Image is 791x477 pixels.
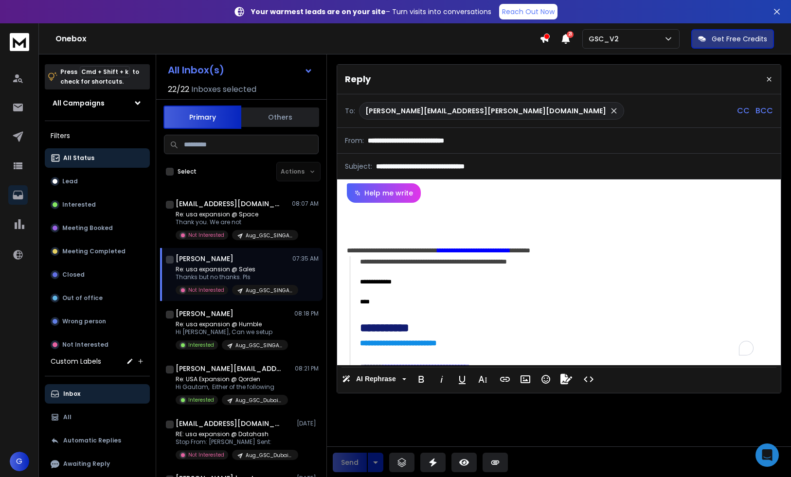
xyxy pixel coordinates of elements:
[176,320,288,328] p: Re: usa expansion @ Humble
[755,443,779,467] div: Open Intercom Messenger
[176,218,292,226] p: Thank you. We are not
[176,328,288,336] p: Hi [PERSON_NAME], Can we setup
[567,31,574,38] span: 21
[557,370,575,389] button: Signature
[63,413,72,421] p: All
[345,72,371,86] p: Reply
[53,98,105,108] h1: All Campaigns
[246,287,292,294] p: Aug_GSC_SINGAPORE_1-50_CEO_B2B
[45,431,150,450] button: Automatic Replies
[295,365,319,372] p: 08:21 PM
[60,67,139,87] p: Press to check for shortcuts.
[345,136,364,145] p: From:
[45,242,150,261] button: Meeting Completed
[45,335,150,354] button: Not Interested
[191,84,256,95] h3: Inboxes selected
[62,271,85,279] p: Closed
[62,201,96,209] p: Interested
[176,430,292,438] p: RE: usa expansion @ Datahash
[516,370,535,389] button: Insert Image (⌘P)
[55,33,539,45] h1: Onebox
[168,65,224,75] h1: All Inbox(s)
[579,370,598,389] button: Code View
[45,172,150,191] button: Lead
[432,370,451,389] button: Italic (⌘I)
[347,183,421,203] button: Help me write
[292,255,319,263] p: 07:35 AM
[292,200,319,208] p: 08:07 AM
[188,396,214,404] p: Interested
[45,148,150,168] button: All Status
[176,265,292,273] p: Re: usa expansion @ Sales
[62,341,108,349] p: Not Interested
[496,370,514,389] button: Insert Link (⌘K)
[163,106,241,129] button: Primary
[176,199,283,209] h1: [EMAIL_ADDRESS][DOMAIN_NAME]
[502,7,555,17] p: Reach Out Now
[188,341,214,349] p: Interested
[62,177,78,185] p: Lead
[297,420,319,427] p: [DATE]
[246,452,292,459] p: Aug_GSC_Dubai_USA-Reg_ 1-50_ CEO
[246,232,292,239] p: Aug_GSC_SINGAPORE_1-50_CEO_B2B
[354,375,398,383] span: AI Rephrase
[188,231,224,239] p: Not Interested
[241,106,319,128] button: Others
[63,460,110,468] p: Awaiting Reply
[453,370,471,389] button: Underline (⌘U)
[537,370,555,389] button: Emoticons
[412,370,431,389] button: Bold (⌘B)
[176,364,283,373] h1: [PERSON_NAME][EMAIL_ADDRESS][PERSON_NAME]
[473,370,492,389] button: More Text
[10,452,29,471] button: G
[62,224,113,232] p: Meeting Booked
[235,342,282,349] p: Aug_GSC_SINGAPORE_1-50_CEO_B2B
[340,370,408,389] button: AI Rephrase
[691,29,774,49] button: Get Free Credits
[176,383,288,391] p: Hi Gautam, Either of the following
[251,7,386,17] strong: Your warmest leads are on your site
[345,161,372,171] p: Subject:
[80,66,130,77] span: Cmd + Shift + k
[45,454,150,474] button: Awaiting Reply
[176,273,292,281] p: Thanks but no thanks. Pls
[168,84,189,95] span: 22 / 22
[10,33,29,51] img: logo
[712,34,767,44] p: Get Free Credits
[45,129,150,142] h3: Filters
[45,407,150,427] button: All
[45,93,150,113] button: All Campaigns
[178,168,197,176] label: Select
[176,419,283,428] h1: [EMAIL_ADDRESS][DOMAIN_NAME]
[176,438,292,446] p: Stop From: [PERSON_NAME] Sent:
[160,60,321,80] button: All Inbox(s)
[176,211,292,218] p: Re: usa expansion @ Space
[63,390,80,398] p: Inbox
[176,375,288,383] p: Re: USA Expansion @ Qorden
[63,437,121,444] p: Automatic Replies
[45,312,150,331] button: Wrong person
[45,265,150,284] button: Closed
[45,384,150,404] button: Inbox
[188,286,224,294] p: Not Interested
[176,254,234,264] h1: [PERSON_NAME]
[62,294,103,302] p: Out of office
[188,451,224,459] p: Not Interested
[337,203,781,365] div: To enrich screen reader interactions, please activate Accessibility in Grammarly extension settings
[45,195,150,214] button: Interested
[755,105,773,117] p: BCC
[737,105,750,117] p: CC
[176,309,234,318] h1: [PERSON_NAME]
[63,154,94,162] p: All Status
[294,310,319,318] p: 08:18 PM
[499,4,557,19] a: Reach Out Now
[51,356,101,366] h3: Custom Labels
[345,106,355,116] p: To:
[45,218,150,238] button: Meeting Booked
[45,288,150,308] button: Out of office
[235,397,282,404] p: Aug_GSC_Dubai_USA-Reg_ 1-50_ CEO
[251,7,491,17] p: – Turn visits into conversations
[365,106,606,116] p: [PERSON_NAME][EMAIL_ADDRESS][PERSON_NAME][DOMAIN_NAME]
